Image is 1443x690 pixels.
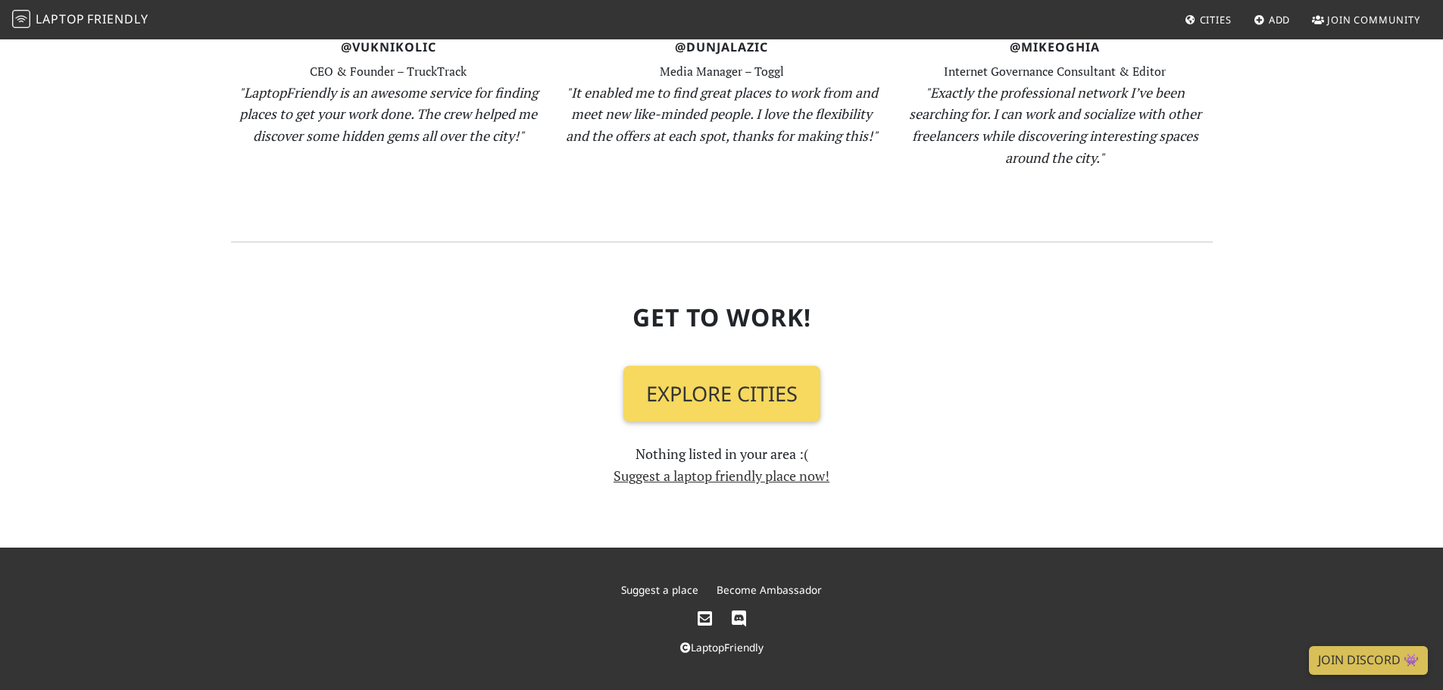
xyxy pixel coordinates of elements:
h4: @DunjaLazic [564,40,879,55]
small: Internet Governance Consultant & Editor [944,64,1166,80]
span: Add [1269,13,1291,27]
a: Explore Cities [623,366,820,422]
small: Media Manager – Toggl [660,64,784,80]
img: LaptopFriendly [12,10,30,28]
em: "It enabled me to find great places to work from and meet new like-minded people. I love the flex... [566,83,878,145]
a: Cities [1179,6,1238,33]
a: LaptopFriendly LaptopFriendly [12,7,148,33]
span: Join Community [1327,13,1420,27]
span: Friendly [87,11,148,27]
h4: @VukNikolic [231,40,546,55]
em: "LaptopFriendly is an awesome service for finding places to get your work done. The crew helped m... [239,83,538,145]
span: Laptop [36,11,85,27]
em: "Exactly the professional network I’ve been searching for. I can work and socialize with other fr... [909,83,1201,167]
h4: @MikeOghia [898,40,1213,55]
a: LaptopFriendly [680,640,764,654]
section: Nothing listed in your area :( [231,242,1213,548]
a: Join Community [1306,6,1426,33]
a: Suggest a laptop friendly place now! [614,467,829,485]
a: Add [1248,6,1297,33]
small: CEO & Founder – TruckTrack [310,64,467,80]
span: Cities [1200,13,1232,27]
a: Suggest a place [621,582,698,597]
h2: Get To Work! [231,303,1213,332]
a: Become Ambassador [717,582,822,597]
